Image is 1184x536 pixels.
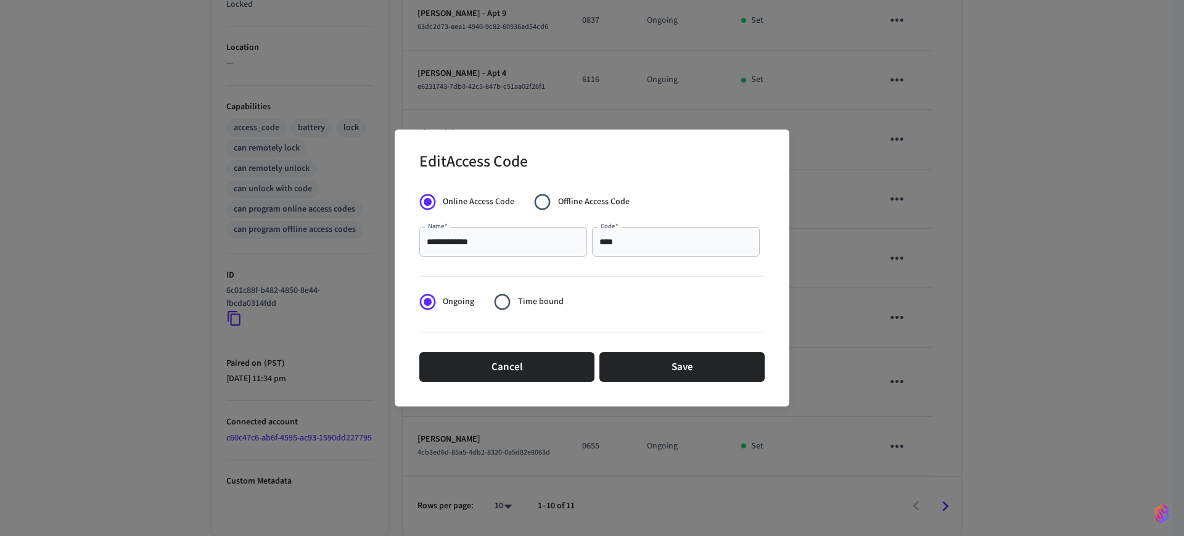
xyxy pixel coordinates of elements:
label: Name [428,221,448,231]
img: SeamLogoGradient.69752ec5.svg [1154,504,1169,524]
span: Ongoing [443,295,474,308]
button: Cancel [419,352,594,382]
span: Offline Access Code [558,196,630,208]
label: Code [601,221,619,231]
span: Time bound [518,295,564,308]
h2: Edit Access Code [419,144,528,182]
span: Online Access Code [443,196,514,208]
button: Save [599,352,765,382]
